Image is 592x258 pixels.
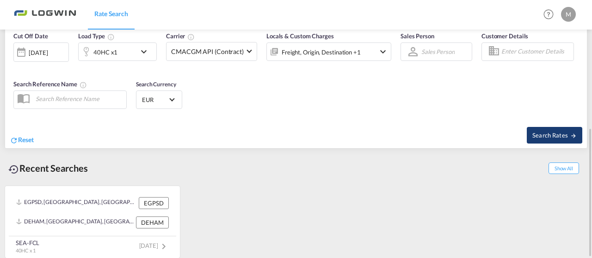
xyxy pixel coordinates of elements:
[561,7,576,22] div: M
[136,81,176,88] span: Search Currency
[13,60,20,73] md-datepicker: Select
[16,197,136,209] div: EGPSD, Port Said, Egypt, Northern Africa, Africa
[481,32,528,40] span: Customer Details
[527,127,582,144] button: Search Ratesicon-arrow-right
[139,242,169,249] span: [DATE]
[16,216,134,228] div: DEHAM, Hamburg, Germany, Western Europe, Europe
[377,46,388,57] md-icon: icon-chevron-down
[532,132,577,139] span: Search Rates
[401,32,434,40] span: Sales Person
[136,216,169,228] div: DEHAM
[420,45,456,58] md-select: Sales Person
[158,241,169,252] md-icon: icon-chevron-right
[5,158,92,179] div: Recent Searches
[29,48,48,57] div: [DATE]
[10,135,34,145] div: icon-refreshReset
[16,247,36,253] span: 40HC x 1
[93,46,117,59] div: 40HC x1
[141,93,177,106] md-select: Select Currency: € EUREuro
[570,132,577,139] md-icon: icon-arrow-right
[13,32,48,40] span: Cut Off Date
[94,10,128,18] span: Rate Search
[541,6,561,23] div: Help
[80,81,87,89] md-icon: Your search will be saved by the below given name
[541,6,556,22] span: Help
[107,33,115,41] md-icon: icon-information-outline
[549,162,579,174] span: Show All
[78,32,115,40] span: Load Type
[16,239,39,247] div: SEA-FCL
[139,197,169,209] div: EGPSD
[18,136,34,144] span: Reset
[31,92,126,106] input: Search Reference Name
[14,4,76,25] img: bc73a0e0d8c111efacd525e4c8ad7d32.png
[187,33,195,41] md-icon: The selected Trucker/Carrierwill be displayed in the rate results If the rates are from another f...
[13,80,87,88] span: Search Reference Name
[266,32,334,40] span: Locals & Custom Charges
[142,96,168,104] span: EUR
[501,45,571,59] input: Enter Customer Details
[266,42,391,61] div: Freight Origin Destination Factory Stuffingicon-chevron-down
[78,42,157,61] div: 40HC x1icon-chevron-down
[8,164,19,175] md-icon: icon-backup-restore
[138,46,154,57] md-icon: icon-chevron-down
[282,46,361,59] div: Freight Origin Destination Factory Stuffing
[171,47,244,56] span: CMACGM API (Contract)
[166,32,195,40] span: Carrier
[13,42,69,62] div: [DATE]
[10,136,18,144] md-icon: icon-refresh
